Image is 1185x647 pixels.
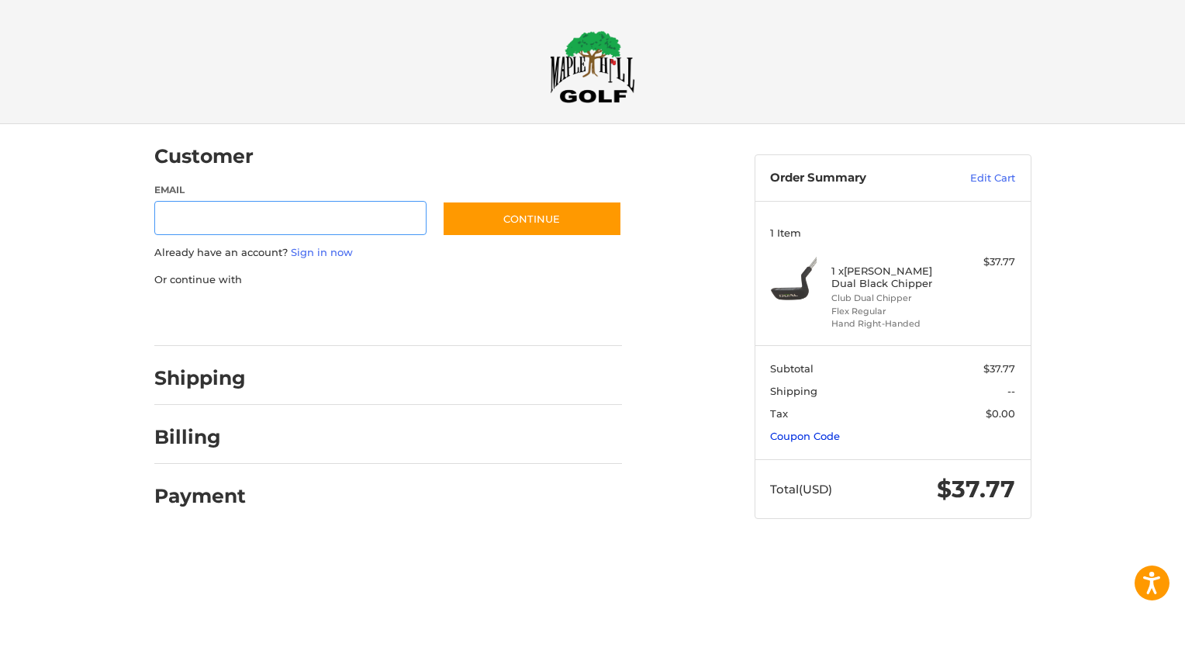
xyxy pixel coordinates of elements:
a: Sign in now [291,246,353,258]
iframe: PayPal-paypal [149,303,265,330]
span: $37.77 [983,362,1015,375]
li: Club Dual Chipper [831,292,950,305]
h3: Order Summary [770,171,937,186]
h3: 1 Item [770,227,1015,239]
img: Maple Hill Golf [550,30,635,103]
li: Flex Regular [831,305,950,318]
p: Or continue with [154,272,622,288]
span: Subtotal [770,362,814,375]
span: Total (USD) [770,482,832,496]
h4: 1 x [PERSON_NAME] Dual Black Chipper [831,265,950,290]
span: -- [1007,385,1015,397]
iframe: Google Customer Reviews [1057,605,1185,647]
span: Tax [770,407,788,420]
iframe: PayPal-paylater [281,303,397,330]
span: $0.00 [986,407,1015,420]
span: $37.77 [937,475,1015,503]
p: Already have an account? [154,245,622,261]
a: Edit Cart [937,171,1015,186]
label: Email [154,183,427,197]
h2: Billing [154,425,245,449]
span: Shipping [770,385,817,397]
a: Coupon Code [770,430,840,442]
div: $37.77 [954,254,1015,270]
h2: Shipping [154,366,246,390]
iframe: PayPal-venmo [412,303,528,330]
h2: Payment [154,484,246,508]
li: Hand Right-Handed [831,317,950,330]
button: Continue [442,201,622,237]
h2: Customer [154,144,254,168]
